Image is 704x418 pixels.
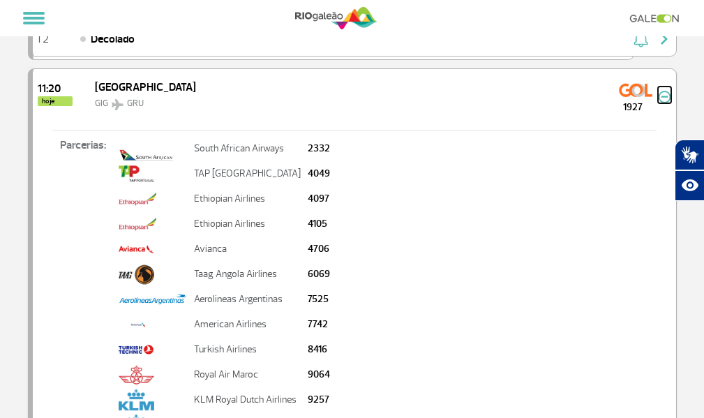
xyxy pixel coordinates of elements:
[38,96,73,106] span: hoje
[119,363,154,387] img: air-maroc.png
[119,187,156,211] img: ethiopian-airlines.png
[194,395,301,405] p: KLM Royal Dutch Airlines
[675,170,704,201] button: Abrir recursos assistivos.
[194,144,301,154] p: South African Airways
[91,31,135,47] span: Decolado
[308,345,330,354] p: 8416
[608,100,658,114] span: 1927
[194,269,301,279] p: Taag Angola Airlines
[634,31,648,47] img: sino-painel-voo.svg
[194,320,301,329] p: American Airlines
[308,370,330,380] p: 9064
[308,320,330,329] p: 7742
[308,294,330,304] p: 7525
[308,169,330,179] p: 4049
[308,269,330,279] p: 6069
[119,262,154,286] img: taag.png
[308,244,330,254] p: 4706
[308,194,330,204] p: 4097
[194,370,301,380] p: Royal Air Maroc
[675,140,704,201] div: Plugin de acessibilidade da Hand Talk.
[308,219,330,229] p: 4105
[656,31,673,47] img: seta-direita-painel-voo.svg
[119,288,187,311] img: Property%201%3DAEROLINEAS.jpg
[119,388,154,412] img: klm.png
[194,194,301,204] p: Ethiopian Airlines
[308,144,330,154] p: 2332
[119,338,154,361] img: turkish-logo.png
[119,313,158,336] img: american-unid.jpg
[38,83,73,94] span: 2025-09-25 11:20:00
[194,345,301,354] p: Turkish Airlines
[36,34,49,44] span: T2
[194,219,301,229] p: Ethiopian Airlines
[119,162,154,186] img: tap.png
[194,244,301,254] p: Avianca
[194,169,301,179] p: TAP [GEOGRAPHIC_DATA]
[95,80,196,94] span: [GEOGRAPHIC_DATA]
[119,212,156,236] img: ethiopian-airlines.png
[619,79,652,101] img: GOL Transportes Aereos
[194,294,301,304] p: Aerolineas Argentinas
[675,140,704,170] button: Abrir tradutor de língua de sinais.
[95,98,108,109] span: GIG
[119,137,174,161] img: logo_south_african_colorida_%402x.png
[308,395,330,405] p: 9257
[658,91,671,103] img: menos-info-painel-voo.svg
[119,237,154,261] img: avianca.png
[127,98,144,109] span: GRU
